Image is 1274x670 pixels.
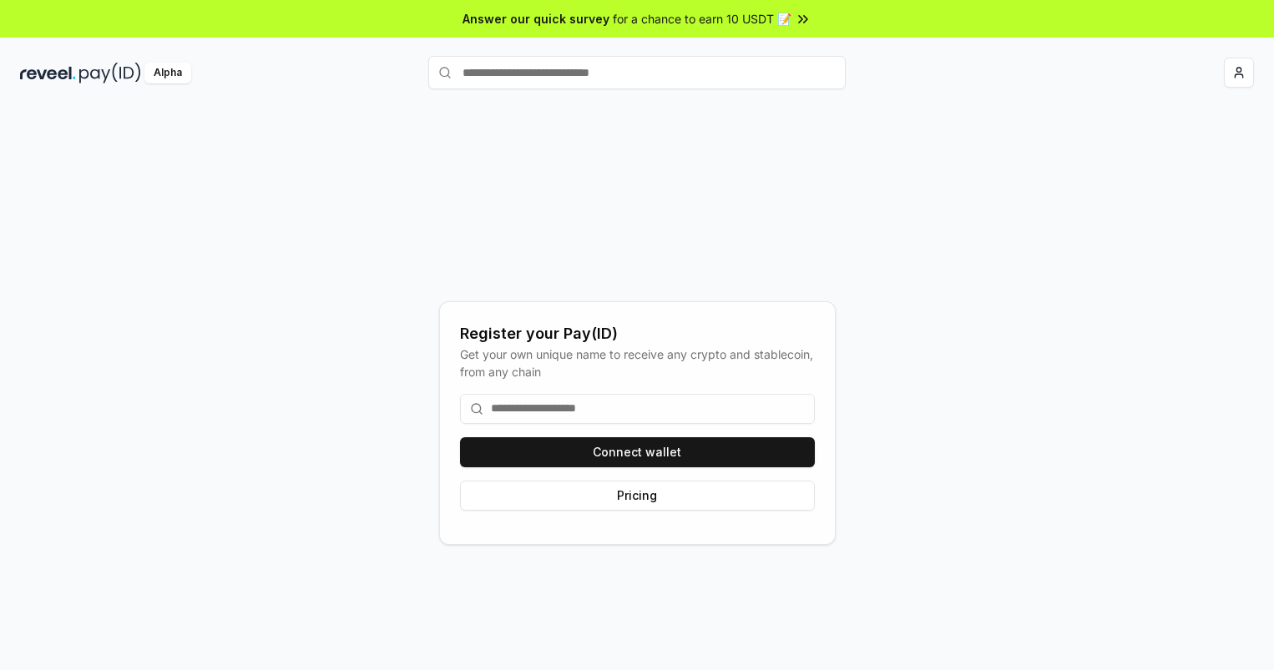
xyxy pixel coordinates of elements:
span: for a chance to earn 10 USDT 📝 [613,10,791,28]
div: Get your own unique name to receive any crypto and stablecoin, from any chain [460,345,815,380]
img: reveel_dark [20,63,76,83]
span: Answer our quick survey [463,10,609,28]
div: Register your Pay(ID) [460,322,815,345]
button: Pricing [460,481,815,511]
div: Alpha [144,63,191,83]
img: pay_id [79,63,141,83]
button: Connect wallet [460,437,815,467]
